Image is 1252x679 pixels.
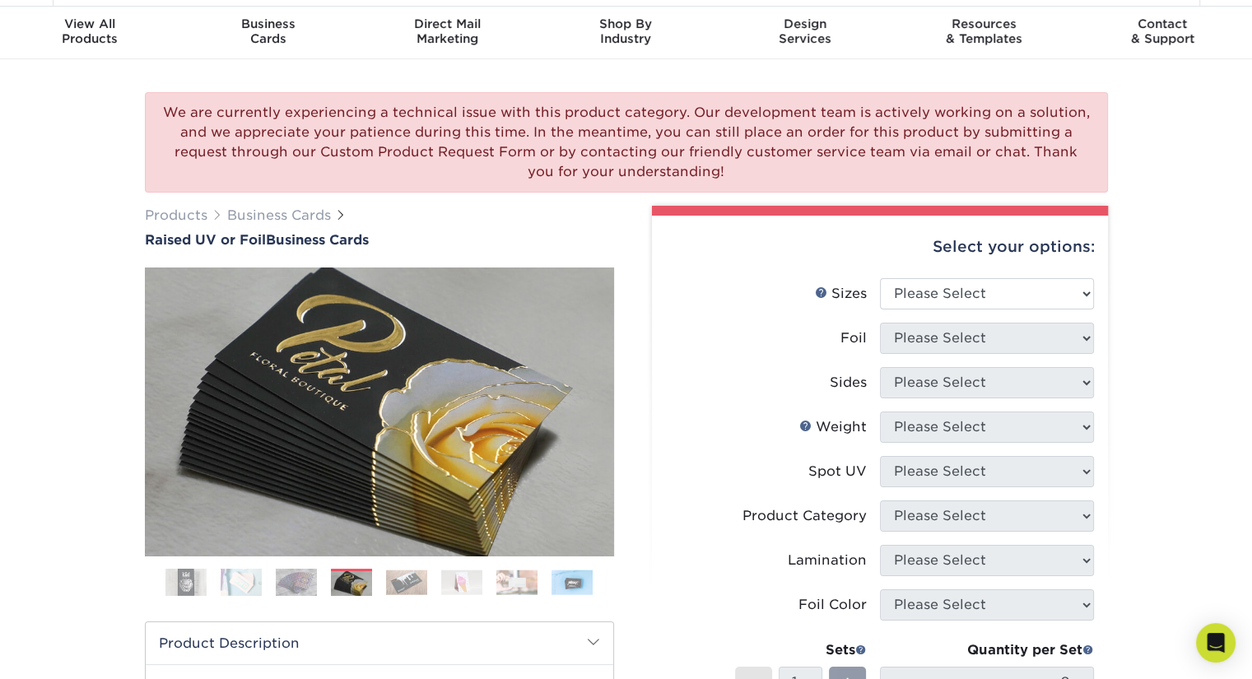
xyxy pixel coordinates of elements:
[358,16,537,31] span: Direct Mail
[145,232,614,248] h1: Business Cards
[537,16,715,31] span: Shop By
[552,570,593,595] img: Business Cards 08
[894,16,1073,46] div: & Templates
[1196,623,1236,663] div: Open Intercom Messenger
[715,16,894,31] span: Design
[496,570,538,595] img: Business Cards 07
[358,7,537,59] a: Direct MailMarketing
[227,207,331,223] a: Business Cards
[815,284,867,304] div: Sizes
[830,373,867,393] div: Sides
[145,232,614,248] a: Raised UV or FoilBusiness Cards
[276,568,317,596] img: Business Cards 03
[179,16,357,46] div: Cards
[221,568,262,596] img: Business Cards 02
[145,249,614,574] img: Raised UV or Foil 04
[441,570,482,595] img: Business Cards 06
[331,570,372,598] img: Business Cards 04
[537,16,715,46] div: Industry
[145,207,207,223] a: Products
[165,562,207,603] img: Business Cards 01
[715,7,894,59] a: DesignServices
[715,16,894,46] div: Services
[358,16,537,46] div: Marketing
[840,328,867,348] div: Foil
[179,16,357,31] span: Business
[735,640,867,660] div: Sets
[880,640,1094,660] div: Quantity per Set
[146,622,613,664] h2: Product Description
[179,7,357,59] a: BusinessCards
[1073,7,1252,59] a: Contact& Support
[799,417,867,437] div: Weight
[894,16,1073,31] span: Resources
[742,506,867,526] div: Product Category
[798,595,867,615] div: Foil Color
[1073,16,1252,46] div: & Support
[665,216,1095,278] div: Select your options:
[808,462,867,481] div: Spot UV
[386,570,427,595] img: Business Cards 05
[788,551,867,570] div: Lamination
[1073,16,1252,31] span: Contact
[894,7,1073,59] a: Resources& Templates
[145,92,1108,193] div: We are currently experiencing a technical issue with this product category. Our development team ...
[537,7,715,59] a: Shop ByIndustry
[145,232,266,248] span: Raised UV or Foil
